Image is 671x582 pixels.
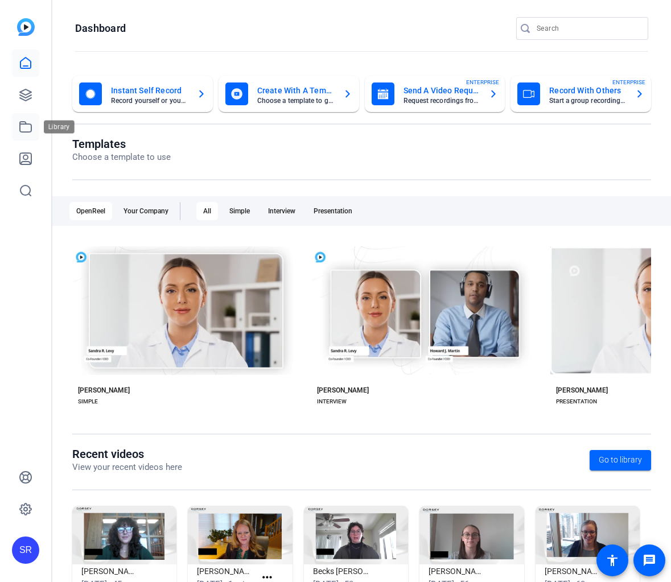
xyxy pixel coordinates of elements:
[404,97,480,104] mat-card-subtitle: Request recordings from anyone, anywhere
[606,554,619,567] mat-icon: accessibility
[556,386,608,395] div: [PERSON_NAME]
[365,76,505,112] button: Send A Video RequestRequest recordings from anyone, anywhereENTERPRISE
[466,78,499,86] span: ENTERPRISE
[257,97,334,104] mat-card-subtitle: Choose a template to get started
[111,84,188,97] mat-card-title: Instant Self Record
[12,536,39,564] div: SR
[536,506,640,564] img: Amy Well-Being Week in Law Social
[117,202,175,220] div: Your Company
[72,506,176,564] img: Shelby Rolf WWIL25
[612,78,645,86] span: ENTERPRISE
[599,454,642,466] span: Go to library
[556,397,597,406] div: PRESENTATION
[590,450,651,470] a: Go to library
[419,506,524,564] img: Myranda Verheyen Well-Being Week in Law
[511,76,651,112] button: Record With OthersStart a group recording sessionENTERPRISE
[111,97,188,104] mat-card-subtitle: Record yourself or your screen
[196,202,218,220] div: All
[261,202,302,220] div: Interview
[549,97,626,104] mat-card-subtitle: Start a group recording session
[44,120,76,134] div: Library
[72,137,171,151] h1: Templates
[78,386,130,395] div: [PERSON_NAME]
[72,76,213,112] button: Instant Self RecordRecord yourself or your screen
[197,564,256,578] h1: [PERSON_NAME] Well-Being Week in Law
[17,18,35,36] img: blue-gradient.svg
[72,151,171,164] p: Choose a template to use
[404,84,480,97] mat-card-title: Send A Video Request
[545,564,603,578] h1: [PERSON_NAME] Well-Being Week in Law Social
[643,554,656,567] mat-icon: message
[188,506,292,564] img: Alysia Zens Well-Being Week in Law
[257,84,334,97] mat-card-title: Create With A Template
[219,76,359,112] button: Create With A TemplateChoose a template to get started
[75,22,126,35] h1: Dashboard
[317,397,347,406] div: INTERVIEW
[78,397,98,406] div: SIMPLE
[72,447,182,461] h1: Recent videos
[549,84,626,97] mat-card-title: Record With Others
[429,564,487,578] h1: [PERSON_NAME] Well-Being Week in Law
[317,386,369,395] div: [PERSON_NAME]
[72,461,182,474] p: View your recent videos here
[537,22,639,35] input: Search
[307,202,359,220] div: Presentation
[304,506,408,564] img: Becks Peebles Well-Being Week in Law 2025
[223,202,257,220] div: Simple
[313,564,372,578] h1: Becks [PERSON_NAME] Well-Being Week in Law 2025
[69,202,112,220] div: OpenReel
[81,564,140,578] h1: [PERSON_NAME] WWIL25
